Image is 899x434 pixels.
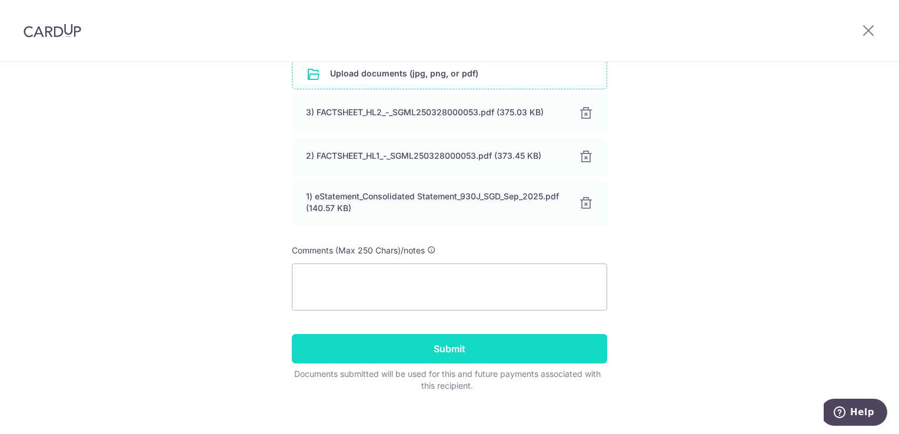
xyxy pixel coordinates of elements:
[292,368,602,392] div: Documents submitted will be used for this and future payments associated with this recipient.
[292,245,425,255] span: Comments (Max 250 Chars)/notes
[306,150,565,162] div: 2) FACTSHEET_HL1_-_SGML250328000053.pdf (373.45 KB)
[24,24,81,38] img: CardUp
[306,106,565,118] div: 3) FACTSHEET_HL2_-_SGML250328000053.pdf (375.03 KB)
[824,399,887,428] iframe: Opens a widget where you can find more information
[306,191,565,214] div: 1) eStatement_Consolidated Statement_930J_SGD_Sep_2025.pdf (140.57 KB)
[292,58,607,89] div: Upload documents (jpg, png, or pdf)
[292,334,607,363] input: Submit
